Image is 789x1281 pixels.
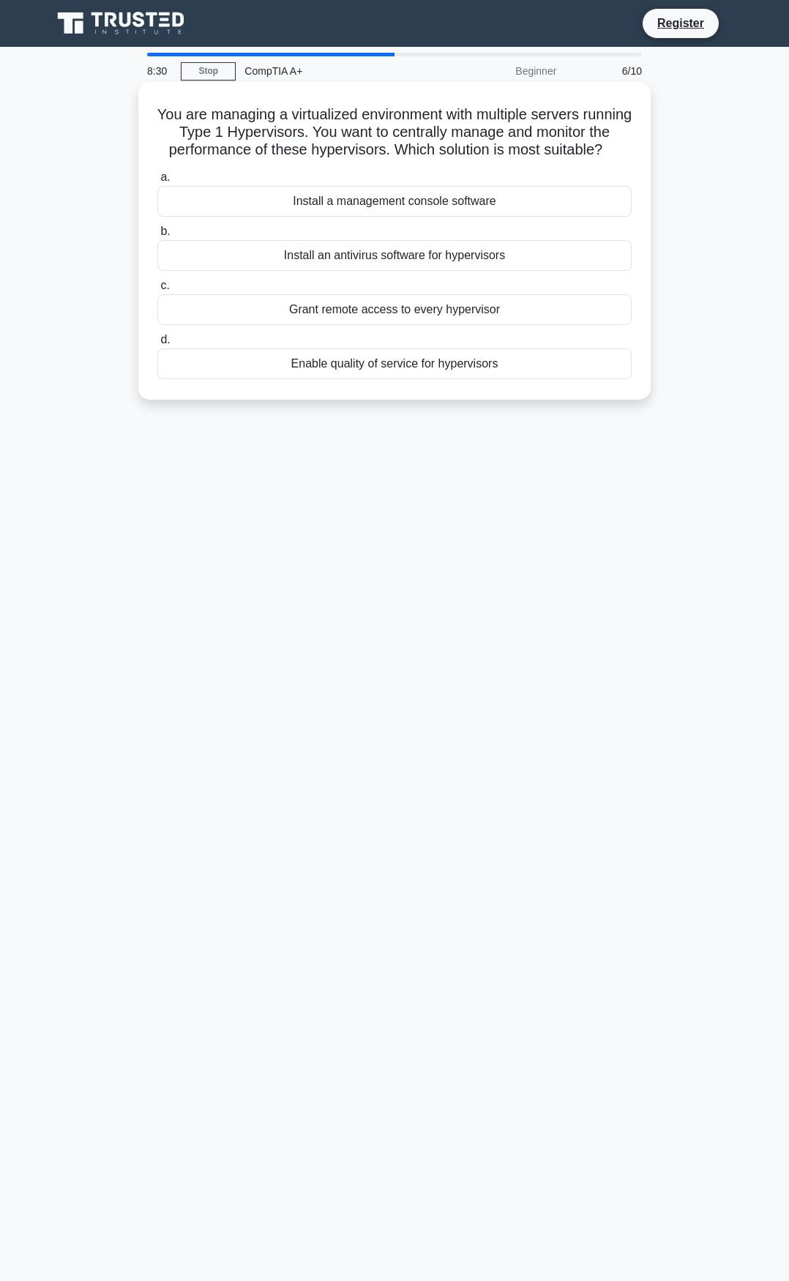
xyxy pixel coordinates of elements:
span: d. [160,333,170,346]
div: 6/10 [565,56,651,86]
div: Beginner [437,56,565,86]
span: c. [160,279,169,291]
h5: You are managing a virtualized environment with multiple servers running Type 1 Hypervisors. You ... [156,105,633,160]
div: Grant remote access to every hypervisor [157,294,632,325]
div: Install an antivirus software for hypervisors [157,240,632,271]
span: b. [160,225,170,237]
div: 8:30 [138,56,181,86]
div: Install a management console software [157,186,632,217]
div: CompTIA A+ [236,56,437,86]
div: Enable quality of service for hypervisors [157,348,632,379]
a: Register [648,14,713,32]
a: Stop [181,62,236,81]
span: a. [160,171,170,183]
